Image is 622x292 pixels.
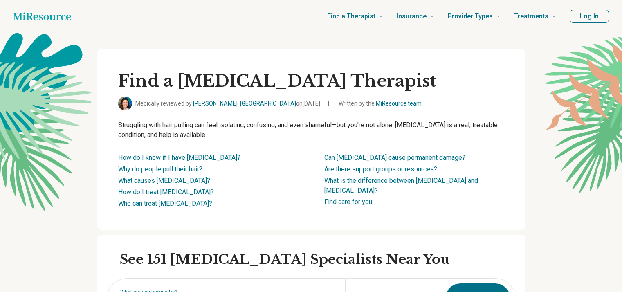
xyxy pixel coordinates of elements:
[120,251,516,268] h2: See 151 [MEDICAL_DATA] Specialists Near You
[570,10,609,23] button: Log In
[118,120,504,140] p: Struggling with hair pulling can feel isolating, confusing, and even shameful—but you're not alon...
[327,11,375,22] span: Find a Therapist
[118,165,202,173] a: Why do people pull their hair?
[118,154,240,162] a: How do I know if I have [MEDICAL_DATA]?
[135,99,320,108] span: Medically reviewed by
[324,198,372,206] a: Find care for you
[339,99,422,108] span: Written by the
[118,200,212,207] a: Who can treat [MEDICAL_DATA]?
[296,100,320,107] span: on [DATE]
[514,11,548,22] span: Treatments
[324,177,478,194] a: What is the difference between [MEDICAL_DATA] and [MEDICAL_DATA]?
[118,188,214,196] a: How do I treat [MEDICAL_DATA]?
[118,177,210,184] a: What causes [MEDICAL_DATA]?
[397,11,427,22] span: Insurance
[448,11,493,22] span: Provider Types
[193,100,296,107] a: [PERSON_NAME], [GEOGRAPHIC_DATA]
[324,165,437,173] a: Are there support groups or resources?
[118,70,504,92] h1: Find a [MEDICAL_DATA] Therapist
[324,154,465,162] a: Can [MEDICAL_DATA] cause permanent damage?
[13,8,71,25] a: Home page
[376,100,422,107] a: MiResource team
